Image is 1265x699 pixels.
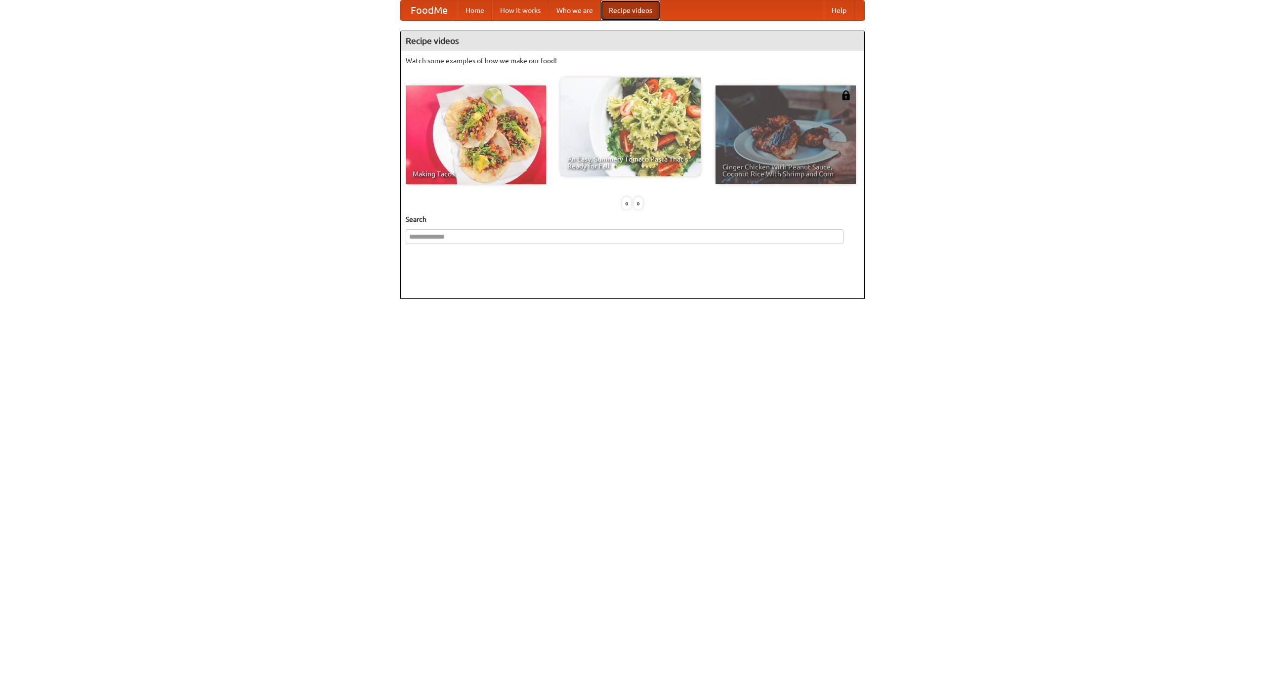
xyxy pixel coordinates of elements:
h5: Search [406,214,859,224]
a: Home [458,0,492,20]
a: Recipe videos [601,0,660,20]
img: 483408.png [841,90,851,100]
a: FoodMe [401,0,458,20]
div: » [634,197,643,209]
p: Watch some examples of how we make our food! [406,56,859,66]
a: Who we are [548,0,601,20]
a: How it works [492,0,548,20]
a: Help [824,0,854,20]
span: An Easy, Summery Tomato Pasta That's Ready for Fall [567,156,694,169]
span: Making Tacos [413,170,539,177]
a: Making Tacos [406,85,546,184]
a: An Easy, Summery Tomato Pasta That's Ready for Fall [560,78,701,176]
div: « [622,197,631,209]
h4: Recipe videos [401,31,864,51]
